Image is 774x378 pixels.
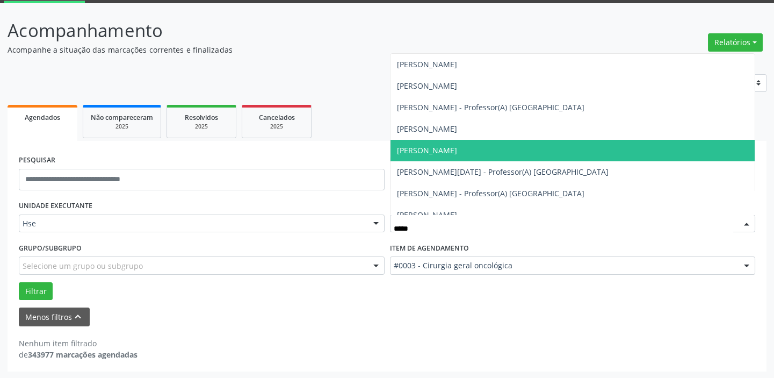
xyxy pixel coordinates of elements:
p: Acompanhe a situação das marcações correntes e finalizadas [8,44,539,55]
span: [PERSON_NAME] [397,81,457,91]
span: [PERSON_NAME] [397,210,457,220]
p: Acompanhamento [8,17,539,44]
span: [PERSON_NAME] - Professor(A) [GEOGRAPHIC_DATA] [397,188,584,198]
span: Agendados [25,113,60,122]
label: UNIDADE EXECUTANTE [19,198,92,215]
div: 2025 [91,123,153,131]
span: Selecione um grupo ou subgrupo [23,260,143,272]
label: Item de agendamento [390,240,469,256]
label: PESQUISAR [19,152,55,169]
span: [PERSON_NAME] [397,124,457,134]
button: Relatórios [708,33,763,52]
button: Menos filtroskeyboard_arrow_up [19,308,90,326]
strong: 343977 marcações agendadas [28,350,138,360]
label: Grupo/Subgrupo [19,240,82,256]
span: Hse [23,218,363,229]
i: keyboard_arrow_up [72,311,84,323]
span: Não compareceram [91,113,153,122]
span: [PERSON_NAME][DATE] - Professor(A) [GEOGRAPHIC_DATA] [397,167,609,177]
span: [PERSON_NAME] - Professor(A) [GEOGRAPHIC_DATA] [397,102,584,112]
button: Filtrar [19,282,53,301]
span: [PERSON_NAME] [397,59,457,69]
div: 2025 [250,123,303,131]
div: de [19,349,138,360]
span: [PERSON_NAME] [397,145,457,155]
span: #0003 - Cirurgia geral oncológica [394,260,734,271]
span: Cancelados [259,113,295,122]
div: Nenhum item filtrado [19,338,138,349]
span: Resolvidos [185,113,218,122]
div: 2025 [175,123,228,131]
